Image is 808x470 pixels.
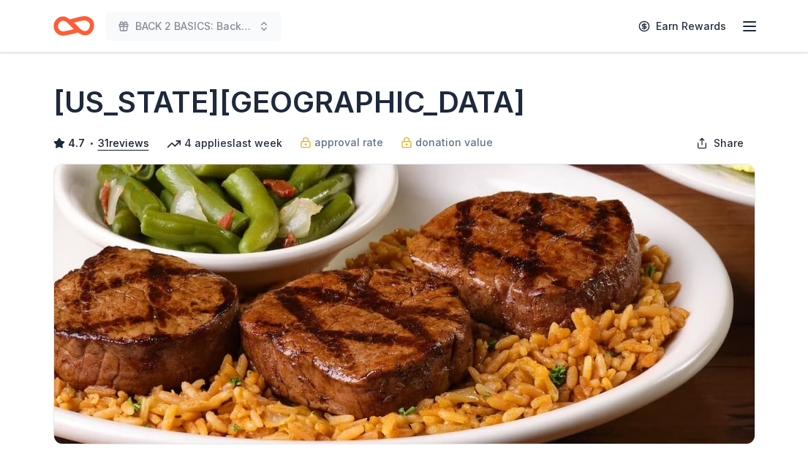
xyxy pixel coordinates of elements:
a: approval rate [300,134,383,151]
span: Share [714,134,744,152]
span: approval rate [314,134,383,151]
button: BACK 2 BASICS: Back to School Event [106,12,282,41]
button: 31reviews [98,134,149,152]
a: Earn Rewards [630,13,735,39]
h1: [US_STATE][GEOGRAPHIC_DATA] [53,82,525,123]
button: Share [684,129,755,158]
img: Image for Texas Roadhouse [54,164,755,444]
span: BACK 2 BASICS: Back to School Event [135,18,252,35]
a: donation value [401,134,493,151]
span: donation value [415,134,493,151]
a: Home [53,9,94,43]
span: 4.7 [68,134,85,152]
span: • [88,137,94,149]
div: 4 applies last week [167,134,282,152]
